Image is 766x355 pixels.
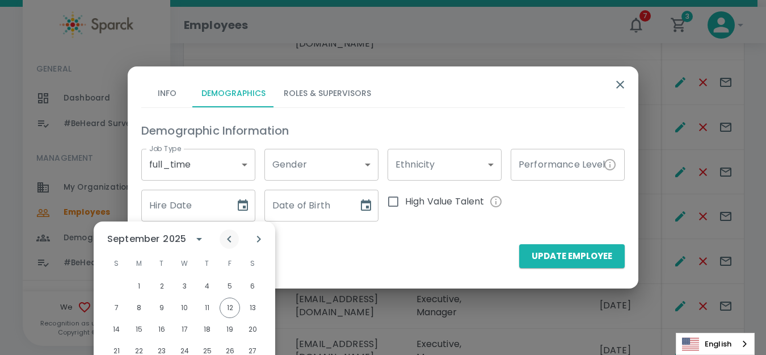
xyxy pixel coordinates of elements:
button: Sep 10, 2025 [174,298,195,318]
div: 2025 [163,232,186,246]
button: Previous month [220,229,239,249]
button: Sep 13, 2025 [242,298,263,318]
button: Sep 9, 2025 [151,298,172,318]
button: Sep 2, 2025 [151,276,172,296]
span: S [242,252,263,275]
label: Job Type [149,144,181,153]
button: Sep 6, 2025 [242,276,263,296]
button: Sep 20, 2025 [242,319,263,340]
button: calendar view is open, switch to year view [190,229,209,249]
span: M [129,252,149,275]
button: Sep 4, 2025 [197,276,217,296]
button: Info [141,80,192,107]
span: T [151,252,172,275]
button: Demographics [192,80,275,107]
button: Roles & Supervisors [275,80,380,107]
div: Language [676,333,755,355]
h6: Demographic Information [141,122,625,140]
button: Sep 3, 2025 [174,276,195,296]
input: mm/dd/yyyy [264,190,350,222]
button: Sep 17, 2025 [174,319,195,340]
span: F [220,252,240,275]
span: W [174,252,195,275]
span: S [106,252,127,275]
button: Choose date [232,194,254,217]
div: basic tabs example [141,80,625,107]
a: English [676,333,754,354]
span: T [197,252,217,275]
button: Sep 15, 2025 [129,319,149,340]
button: Sep 1, 2025 [129,276,149,296]
div: September [107,232,159,246]
button: Sep 12, 2025 [220,298,240,318]
span: High Value Talent [405,195,503,208]
button: Next month [249,229,268,249]
button: Sep 7, 2025 [106,298,127,318]
button: Choose date [355,194,377,217]
button: Update Employee [519,244,625,268]
aside: Language selected: English [676,333,755,355]
button: Sep 11, 2025 [197,298,217,318]
button: Sep 14, 2025 [106,319,127,340]
button: Sep 16, 2025 [151,319,172,340]
button: Sep 19, 2025 [220,319,240,340]
div: full_time [141,149,255,181]
button: Sep 18, 2025 [197,319,217,340]
input: mm/dd/yyyy [141,190,227,222]
button: Sep 5, 2025 [220,276,240,296]
button: Sep 8, 2025 [129,298,149,318]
